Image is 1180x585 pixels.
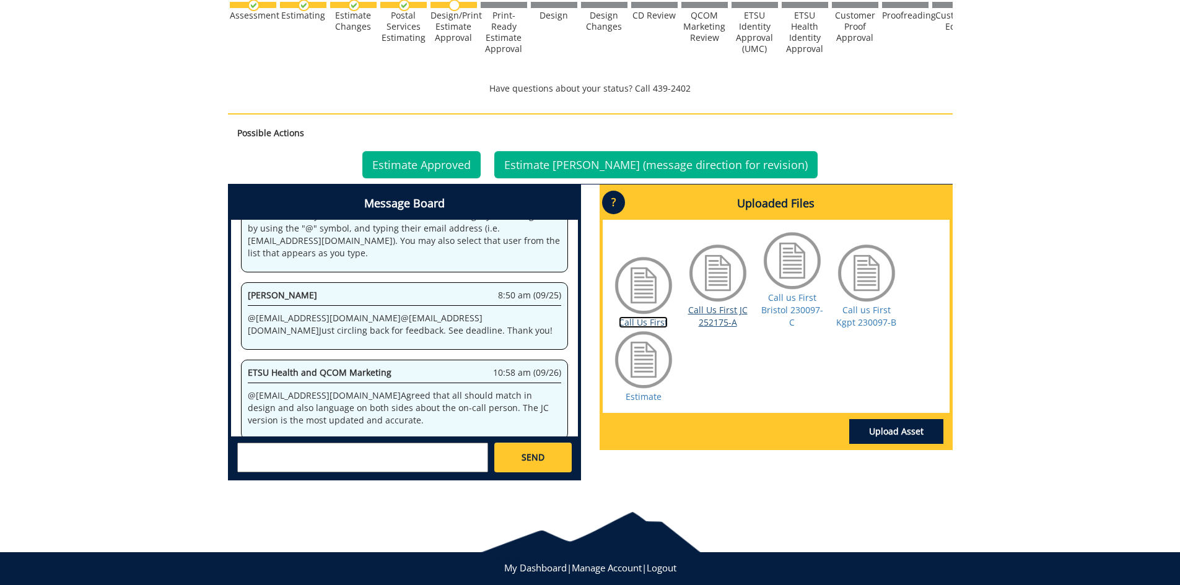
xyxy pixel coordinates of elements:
[836,304,896,328] a: Call us First Kgpt 230097-B
[602,191,625,214] p: ?
[362,151,481,178] a: Estimate Approved
[581,10,627,32] div: Design Changes
[504,561,567,574] a: My Dashboard
[330,10,377,32] div: Estimate Changes
[932,10,979,32] div: Customer Edits
[498,289,561,301] span: 8:50 am (09/25)
[882,10,929,21] div: Proofreading
[248,312,561,337] p: @ [EMAIL_ADDRESS][DOMAIN_NAME] @ [EMAIL_ADDRESS][DOMAIN_NAME] Just circling back for feedback. Se...
[237,443,488,472] textarea: messageToSend
[228,82,953,95] p: Have questions about your status? Call 439-2402
[531,10,577,21] div: Design
[237,127,304,139] strong: Possible Actions
[522,451,544,464] span: SEND
[430,10,477,43] div: Design/Print Estimate Approval
[248,289,317,301] span: [PERSON_NAME]
[849,419,943,444] a: Upload Asset
[681,10,728,43] div: QCOM Marketing Review
[647,561,676,574] a: Logout
[494,443,571,472] a: SEND
[603,188,950,220] h4: Uploaded Files
[832,10,878,43] div: Customer Proof Approval
[761,292,823,328] a: Call us First Bristol 230097-C
[493,366,561,379] span: 10:58 am (09/26)
[481,10,527,54] div: Print-Ready Estimate Approval
[280,10,326,21] div: Estimating
[248,366,391,378] span: ETSU Health and QCOM Marketing
[231,188,578,220] h4: Message Board
[248,197,561,259] p: Welcome to the Project Messenger. All messages will appear to all stakeholders. If you want to al...
[572,561,642,574] a: Manage Account
[626,391,662,402] a: Estimate
[732,10,778,54] div: ETSU Identity Approval (UMC)
[631,10,678,21] div: CD Review
[688,304,748,328] a: Call Us First JC 252175-A
[619,316,668,328] a: Call Us First
[380,10,427,43] div: Postal Services Estimating
[494,151,818,178] a: Estimate [PERSON_NAME] (message direction for revision)
[248,389,561,427] p: @ [EMAIL_ADDRESS][DOMAIN_NAME] Agreed that all should match in design and also language on both s...
[230,10,276,21] div: Assessment
[782,10,828,54] div: ETSU Health Identity Approval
